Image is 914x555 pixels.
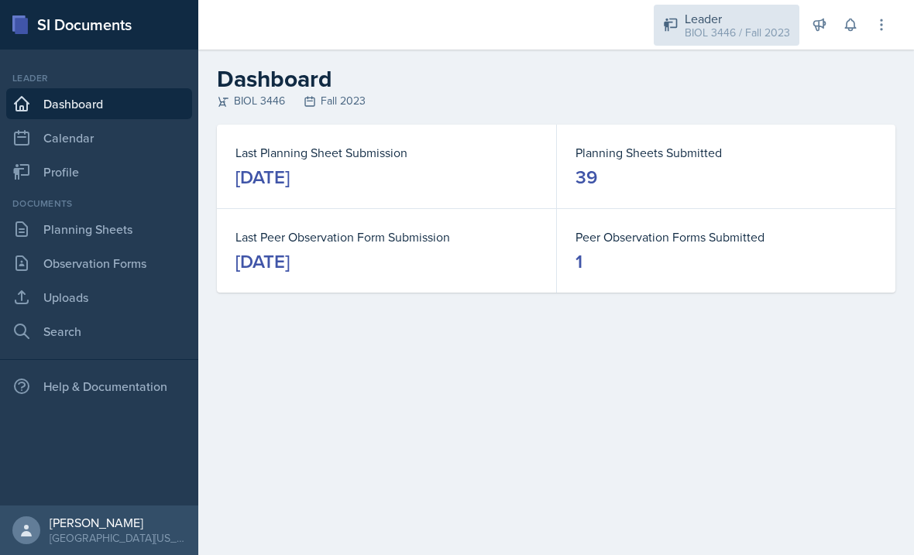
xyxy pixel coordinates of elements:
[6,197,192,211] div: Documents
[6,122,192,153] a: Calendar
[50,530,186,546] div: [GEOGRAPHIC_DATA][US_STATE]
[235,228,538,246] dt: Last Peer Observation Form Submission
[576,143,877,162] dt: Planning Sheets Submitted
[6,71,192,85] div: Leader
[576,249,582,274] div: 1
[217,65,895,93] h2: Dashboard
[576,228,877,246] dt: Peer Observation Forms Submitted
[685,25,790,41] div: BIOL 3446 / Fall 2023
[6,88,192,119] a: Dashboard
[217,93,895,109] div: BIOL 3446 Fall 2023
[6,214,192,245] a: Planning Sheets
[685,9,790,28] div: Leader
[235,249,290,274] div: [DATE]
[6,282,192,313] a: Uploads
[6,316,192,347] a: Search
[576,165,597,190] div: 39
[6,371,192,402] div: Help & Documentation
[235,165,290,190] div: [DATE]
[235,143,538,162] dt: Last Planning Sheet Submission
[6,156,192,187] a: Profile
[6,248,192,279] a: Observation Forms
[50,515,186,530] div: [PERSON_NAME]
